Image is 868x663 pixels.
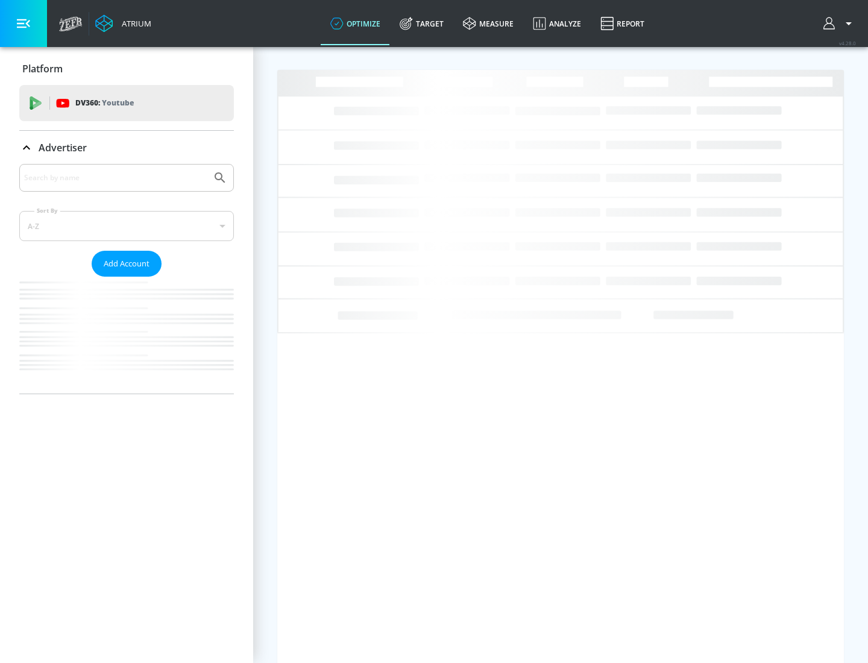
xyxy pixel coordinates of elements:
a: Target [390,2,453,45]
a: measure [453,2,523,45]
p: Advertiser [39,141,87,154]
p: Youtube [102,96,134,109]
div: Atrium [117,18,151,29]
p: Platform [22,62,63,75]
div: DV360: Youtube [19,85,234,121]
a: optimize [321,2,390,45]
span: Add Account [104,257,149,271]
a: Analyze [523,2,591,45]
div: Advertiser [19,164,234,394]
nav: list of Advertiser [19,277,234,394]
span: v 4.28.0 [839,40,856,46]
a: Atrium [95,14,151,33]
a: Report [591,2,654,45]
p: DV360: [75,96,134,110]
div: Platform [19,52,234,86]
label: Sort By [34,207,60,215]
input: Search by name [24,170,207,186]
div: A-Z [19,211,234,241]
div: Advertiser [19,131,234,165]
button: Add Account [92,251,162,277]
